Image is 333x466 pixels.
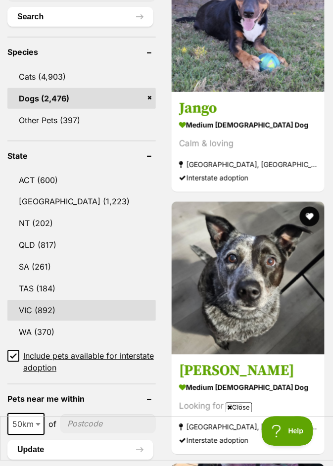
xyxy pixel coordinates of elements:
[179,158,317,172] strong: [GEOGRAPHIC_DATA], [GEOGRAPHIC_DATA]
[172,92,325,192] a: Jango medium [DEMOGRAPHIC_DATA] Dog Calm & loving [GEOGRAPHIC_DATA], [GEOGRAPHIC_DATA] Interstate...
[7,151,156,160] header: State
[7,213,156,234] a: NT (202)
[141,0,147,7] img: adc.png
[7,350,156,374] a: Include pets available for interstate adoption
[7,110,156,131] a: Other Pets (397)
[179,380,317,395] strong: medium [DEMOGRAPHIC_DATA] Dog
[262,417,313,446] iframe: Help Scout Beacon - Open
[179,99,317,118] h3: Jango
[172,354,325,455] a: [PERSON_NAME] medium [DEMOGRAPHIC_DATA] Dog Looking for love [GEOGRAPHIC_DATA], [GEOGRAPHIC_DATA]...
[179,362,317,380] h3: [PERSON_NAME]
[7,88,156,109] a: Dogs (2,476)
[7,257,156,278] a: SA (261)
[7,300,156,321] a: VIC (892)
[7,7,153,27] button: Search
[300,207,320,227] button: favourite
[7,395,156,404] header: Pets near me within
[179,172,317,185] div: Interstate adoption
[7,191,156,212] a: [GEOGRAPHIC_DATA] (1,223)
[7,322,156,343] a: WA (370)
[226,403,252,413] span: Close
[23,350,156,374] span: Include pets available for interstate adoption
[172,202,325,355] img: Millie - Australian Cattle Dog
[179,118,317,133] strong: medium [DEMOGRAPHIC_DATA] Dog
[7,66,156,87] a: Cats (4,903)
[7,279,156,299] a: TAS (184)
[7,235,156,256] a: QLD (817)
[7,170,156,190] a: ACT (600)
[7,47,156,56] header: Species
[72,0,78,7] img: adc.png
[179,138,317,151] div: Calm & loving
[179,400,317,413] div: Looking for love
